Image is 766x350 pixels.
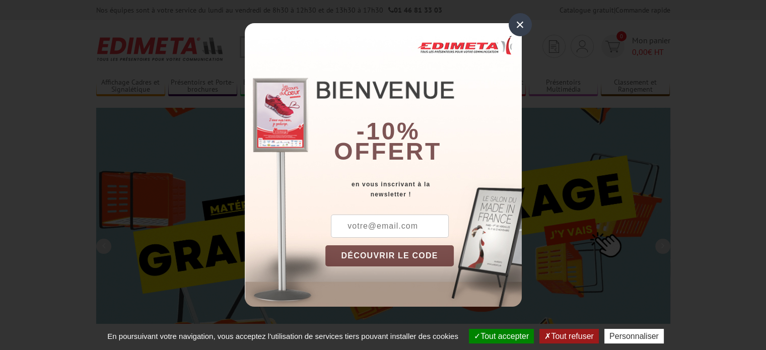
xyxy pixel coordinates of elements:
b: -10% [357,118,420,145]
font: offert [334,138,442,165]
input: votre@email.com [331,215,449,238]
button: DÉCOUVRIR LE CODE [325,245,454,266]
div: en vous inscrivant à la newsletter ! [325,179,522,199]
button: Tout accepter [469,329,534,343]
div: × [509,13,532,36]
button: Tout refuser [539,329,598,343]
span: En poursuivant votre navigation, vous acceptez l'utilisation de services tiers pouvant installer ... [102,332,463,340]
button: Personnaliser (fenêtre modale) [604,329,664,343]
